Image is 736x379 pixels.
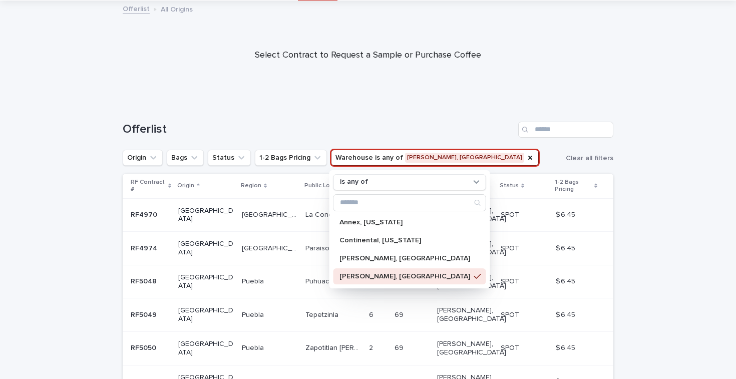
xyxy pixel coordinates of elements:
[556,342,577,352] p: $ 6.45
[305,242,331,253] p: Paraiso
[501,342,521,352] p: SPOT
[562,151,613,166] button: Clear all filters
[518,122,613,138] input: Search
[339,219,470,226] p: Annex, [US_STATE]
[131,275,159,286] p: RF5048
[501,309,521,319] p: SPOT
[123,331,613,365] tr: RF5050RF5050 [GEOGRAPHIC_DATA]PueblaPuebla Zapotitlan [PERSON_NAME]Zapotitlan [PERSON_NAME] 22 69...
[501,275,521,286] p: SPOT
[334,195,486,211] input: Search
[123,265,613,298] tr: RF5048RF5048 [GEOGRAPHIC_DATA]PueblaPuebla Puhuac #2Puhuac #2 5454 6969 [PERSON_NAME], [GEOGRAPHI...
[178,273,234,290] p: [GEOGRAPHIC_DATA]
[305,309,340,319] p: Tepetzinla
[123,198,613,232] tr: RF4970RF4970 [GEOGRAPHIC_DATA][GEOGRAPHIC_DATA][GEOGRAPHIC_DATA] La Concordia #2La Concordia #2 9...
[556,309,577,319] p: $ 6.45
[501,209,521,219] p: SPOT
[305,342,362,352] p: Zapotitlan de Mendez
[305,275,341,286] p: Puhuac #2
[500,180,519,191] p: Status
[369,342,375,352] p: 2
[161,3,193,14] p: All Origins
[241,180,261,191] p: Region
[242,342,266,352] p: Puebla
[178,207,234,224] p: [GEOGRAPHIC_DATA]
[242,209,299,219] p: [GEOGRAPHIC_DATA]
[167,150,204,166] button: Bags
[395,342,406,352] p: 69
[556,275,577,286] p: $ 6.45
[178,240,234,257] p: [GEOGRAPHIC_DATA]
[304,180,351,191] p: Public Lot Name
[305,209,360,219] p: La Concordia #2
[556,209,577,219] p: $ 6.45
[331,150,539,166] button: Warehouse
[208,150,251,166] button: Status
[131,242,159,253] p: RF4974
[242,242,299,253] p: [GEOGRAPHIC_DATA]
[333,194,486,211] div: Search
[123,122,514,137] h1: Offerlist
[168,50,568,61] p: Select Contract to Request a Sample or Purchase Coffee
[177,180,194,191] p: Origin
[123,3,150,14] a: Offerlist
[178,340,234,357] p: [GEOGRAPHIC_DATA]
[178,306,234,323] p: [GEOGRAPHIC_DATA]
[123,232,613,265] tr: RF4974RF4974 [GEOGRAPHIC_DATA][GEOGRAPHIC_DATA][GEOGRAPHIC_DATA] ParaisoParaiso 119119 6969 [PERS...
[255,150,327,166] button: 1-2 Bags Pricing
[123,298,613,332] tr: RF5049RF5049 [GEOGRAPHIC_DATA]PueblaPuebla TepetzinlaTepetzinla 66 6969 [PERSON_NAME], [GEOGRAPHI...
[242,275,266,286] p: Puebla
[501,242,521,253] p: SPOT
[123,150,163,166] button: Origin
[555,177,592,195] p: 1-2 Bags Pricing
[131,209,159,219] p: RF4970
[340,178,368,186] p: is any of
[339,237,470,244] p: Continental, [US_STATE]
[339,255,470,262] p: [PERSON_NAME], [GEOGRAPHIC_DATA]
[395,309,406,319] p: 69
[131,309,159,319] p: RF5049
[556,242,577,253] p: $ 6.45
[242,309,266,319] p: Puebla
[131,342,158,352] p: RF5050
[131,177,166,195] p: RF Contract #
[566,155,613,162] span: Clear all filters
[369,309,376,319] p: 6
[339,273,470,280] p: [PERSON_NAME], [GEOGRAPHIC_DATA]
